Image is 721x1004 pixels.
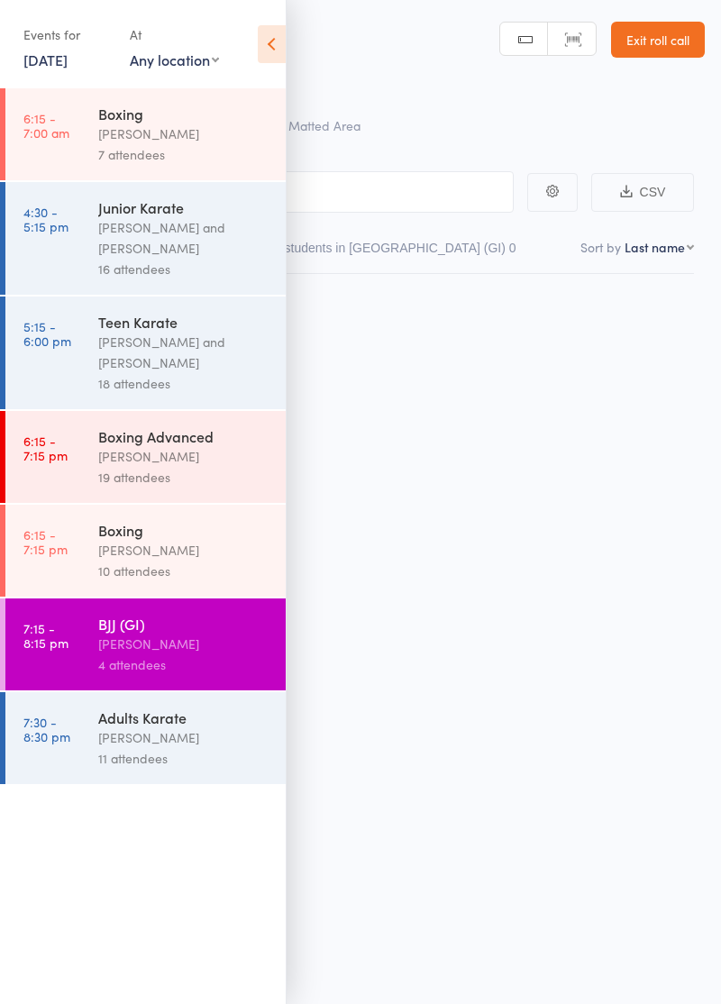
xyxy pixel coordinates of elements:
[98,312,270,332] div: Teen Karate
[98,373,270,394] div: 18 attendees
[98,104,270,123] div: Boxing
[98,467,270,488] div: 19 attendees
[98,144,270,165] div: 7 attendees
[23,50,68,69] a: [DATE]
[98,614,270,634] div: BJJ (GI)
[23,715,70,744] time: 7:30 - 8:30 pm
[23,527,68,556] time: 6:15 - 7:15 pm
[98,446,270,467] div: [PERSON_NAME]
[23,205,68,233] time: 4:30 - 5:15 pm
[288,116,360,134] span: Matted Area
[23,111,69,140] time: 6:15 - 7:00 am
[5,411,286,503] a: 6:15 -7:15 pmBoxing Advanced[PERSON_NAME]19 attendees
[98,727,270,748] div: [PERSON_NAME]
[23,319,71,348] time: 5:15 - 6:00 pm
[580,238,621,256] label: Sort by
[98,259,270,279] div: 16 attendees
[98,748,270,769] div: 11 attendees
[591,173,694,212] button: CSV
[98,707,270,727] div: Adults Karate
[5,297,286,409] a: 5:15 -6:00 pmTeen Karate[PERSON_NAME] and [PERSON_NAME]18 attendees
[130,50,219,69] div: Any location
[23,20,112,50] div: Events for
[130,20,219,50] div: At
[98,426,270,446] div: Boxing Advanced
[23,621,68,650] time: 7:15 - 8:15 pm
[5,692,286,784] a: 7:30 -8:30 pmAdults Karate[PERSON_NAME]11 attendees
[5,505,286,597] a: 6:15 -7:15 pmBoxing[PERSON_NAME]10 attendees
[98,654,270,675] div: 4 attendees
[509,241,516,255] div: 0
[250,232,516,273] button: Other students in [GEOGRAPHIC_DATA] (GI)0
[98,123,270,144] div: [PERSON_NAME]
[611,22,705,58] a: Exit roll call
[23,434,68,462] time: 6:15 - 7:15 pm
[98,561,270,581] div: 10 attendees
[98,540,270,561] div: [PERSON_NAME]
[625,238,685,256] div: Last name
[98,634,270,654] div: [PERSON_NAME]
[98,332,270,373] div: [PERSON_NAME] and [PERSON_NAME]
[5,88,286,180] a: 6:15 -7:00 amBoxing[PERSON_NAME]7 attendees
[98,520,270,540] div: Boxing
[5,182,286,295] a: 4:30 -5:15 pmJunior Karate[PERSON_NAME] and [PERSON_NAME]16 attendees
[98,217,270,259] div: [PERSON_NAME] and [PERSON_NAME]
[98,197,270,217] div: Junior Karate
[5,598,286,690] a: 7:15 -8:15 pmBJJ (GI)[PERSON_NAME]4 attendees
